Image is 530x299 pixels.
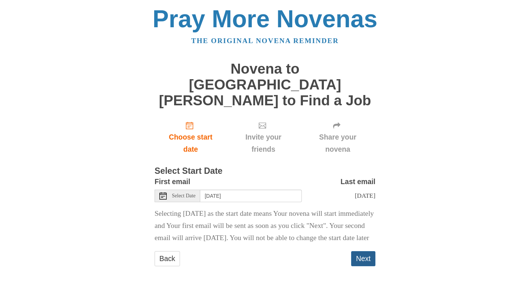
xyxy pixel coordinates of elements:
[162,131,219,155] span: Choose start date
[155,116,227,159] a: Choose start date
[227,116,300,159] div: Click "Next" to confirm your start date first.
[340,176,375,188] label: Last email
[191,37,339,45] a: The original novena reminder
[155,176,190,188] label: First email
[200,190,302,202] input: Use the arrow keys to pick a date
[153,5,378,32] a: Pray More Novenas
[234,131,293,155] span: Invite your friends
[351,251,375,266] button: Next
[172,193,195,198] span: Select Date
[155,251,180,266] a: Back
[155,208,375,244] p: Selecting [DATE] as the start date means Your novena will start immediately and Your first email ...
[300,116,375,159] div: Click "Next" to confirm your start date first.
[355,192,375,199] span: [DATE]
[155,61,375,108] h1: Novena to [GEOGRAPHIC_DATA][PERSON_NAME] to Find a Job
[155,166,375,176] h3: Select Start Date
[307,131,368,155] span: Share your novena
